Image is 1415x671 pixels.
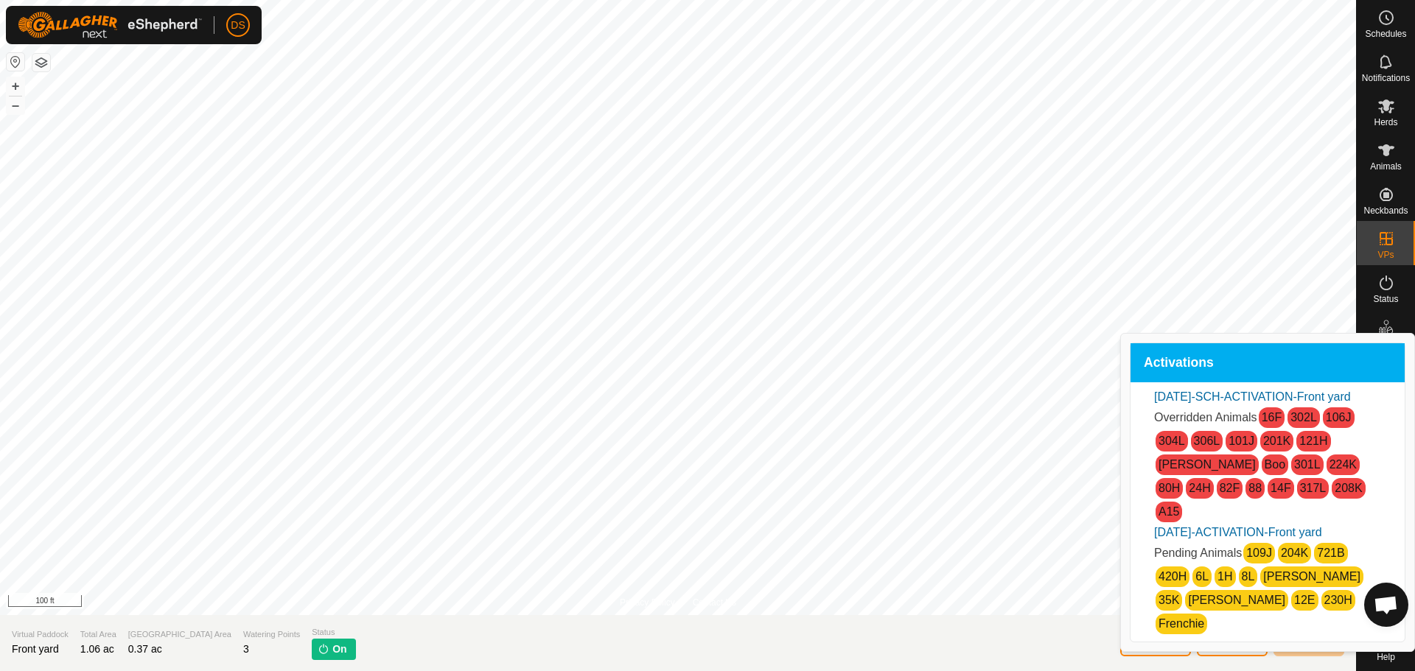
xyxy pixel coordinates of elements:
a: 101J [1229,435,1254,447]
button: – [7,96,24,114]
img: Gallagher Logo [18,12,202,38]
a: 88 [1248,482,1262,494]
a: 302L [1290,411,1317,424]
span: Pending Animals [1154,547,1242,559]
span: VPs [1377,250,1394,259]
span: Help [1377,653,1395,661]
a: 6L [1195,570,1209,583]
a: 35K [1159,594,1179,606]
a: 317L [1300,482,1327,494]
a: 301L [1294,458,1321,471]
a: 80H [1159,482,1180,494]
a: [PERSON_NAME] [1263,570,1360,583]
a: 230H [1324,594,1352,606]
span: 0.37 ac [128,643,162,655]
a: 304L [1159,435,1185,447]
button: Map Layers [32,54,50,71]
a: [PERSON_NAME] [1159,458,1256,471]
a: [DATE]-SCH-ACTIVATION-Front yard [1154,390,1351,403]
span: Herds [1374,118,1397,127]
a: 306L [1194,435,1220,447]
a: 420H [1159,570,1187,583]
span: Activations [1144,356,1214,370]
a: 24H [1189,482,1210,494]
span: Overridden Animals [1154,411,1257,424]
a: 109J [1246,547,1272,559]
a: 1H [1217,570,1232,583]
a: 224K [1330,458,1357,471]
a: 16F [1262,411,1282,424]
a: A15 [1159,505,1179,518]
a: 14F [1271,482,1291,494]
span: DS [231,18,245,33]
span: Schedules [1365,29,1406,38]
span: Status [312,626,355,639]
a: Contact Us [693,596,736,609]
a: 201K [1263,435,1290,447]
span: Watering Points [243,628,300,641]
a: Boo [1265,458,1285,471]
span: Neckbands [1363,206,1408,215]
span: Virtual Paddock [12,628,69,641]
span: Status [1373,295,1398,303]
a: 82F [1220,482,1240,494]
a: 8L [1242,570,1255,583]
a: Privacy Policy [620,596,675,609]
a: 204K [1281,547,1308,559]
span: 3 [243,643,249,655]
a: [DATE]-ACTIVATION-Front yard [1154,526,1322,538]
span: Notifications [1362,74,1410,82]
span: 1.06 ac [80,643,114,655]
div: Open chat [1364,583,1408,627]
a: [PERSON_NAME] [1188,594,1285,606]
button: + [7,77,24,95]
span: Front yard [12,643,59,655]
span: [GEOGRAPHIC_DATA] Area [128,628,231,641]
span: On [332,642,346,657]
a: 121H [1299,435,1327,447]
span: Animals [1370,162,1402,171]
a: 208K [1335,482,1362,494]
a: Frenchie [1159,617,1204,630]
a: 721B [1317,547,1344,559]
button: Reset Map [7,53,24,71]
a: 12E [1294,594,1315,606]
img: turn-on [318,643,329,655]
a: 106J [1326,411,1352,424]
span: Total Area [80,628,116,641]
